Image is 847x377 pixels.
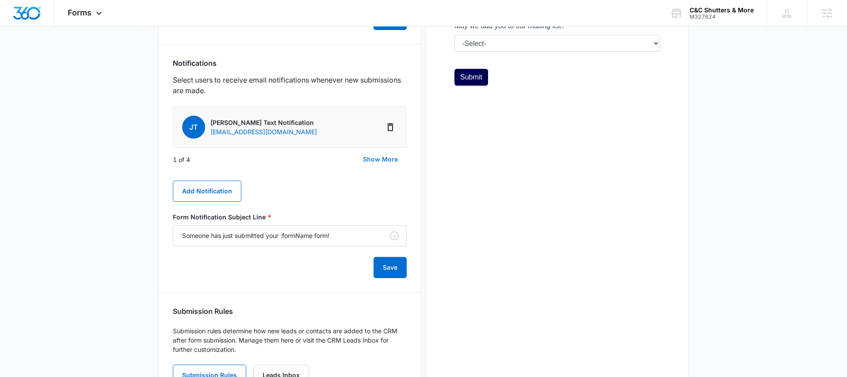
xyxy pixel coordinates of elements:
[354,149,407,170] button: Show More
[68,8,92,17] span: Forms
[173,181,241,202] button: Add Notification
[182,116,205,139] span: JT
[210,118,317,127] p: [PERSON_NAME] Text Notification
[9,266,71,276] label: Sliding Glass Doors
[173,75,407,96] p: Select users to receive email notifications whenever new submissions are made.
[173,59,217,68] h3: Notifications
[690,14,754,20] div: account id
[173,212,407,222] label: Form Notification Subject Line
[9,238,33,248] label: Shades
[374,257,407,278] button: Save
[9,252,28,262] label: Blinds
[6,341,28,349] span: Submit
[383,120,397,134] button: Delete Notification
[173,307,233,316] h3: Submission Rules
[210,127,317,136] p: [EMAIL_ADDRESS][DOMAIN_NAME]
[9,223,35,234] label: Shutters
[173,155,190,164] p: 1 of 4
[173,326,407,354] p: Submission rules determine how new leads or contacts are added to the CRM after form submission. ...
[690,7,754,14] div: account name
